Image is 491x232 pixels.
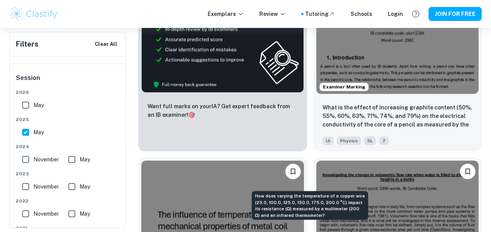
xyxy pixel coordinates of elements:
[80,155,90,164] span: May
[379,137,389,145] span: 7
[33,209,59,218] span: November
[409,7,422,21] button: Help and Feedback
[16,73,120,89] h6: Session
[16,143,120,150] span: 2024
[208,10,244,18] p: Exemplars
[16,225,120,232] span: 2021
[285,164,301,179] button: Please log in to bookmark exemplars
[388,10,403,18] a: Login
[320,83,368,90] span: Examiner Marking
[188,112,195,118] span: 🎯
[33,101,44,109] span: May
[429,7,482,21] button: JOIN FOR FREE
[16,197,120,204] span: 2022
[364,137,376,145] span: SL
[93,38,119,50] button: Clear All
[16,39,38,50] h6: Filters
[337,137,361,145] span: Physics
[305,10,335,18] a: Tutoring
[147,102,298,119] p: Want full marks on your IA ? Get expert feedback from an IB examiner!
[80,209,90,218] span: May
[9,6,59,22] img: Clastify logo
[16,170,120,177] span: 2023
[16,116,120,123] span: 2025
[460,164,475,179] button: Please log in to bookmark exemplars
[16,89,120,96] span: 2026
[33,182,59,191] span: November
[323,137,334,145] span: IA
[80,182,90,191] span: May
[33,128,44,137] span: May
[33,155,59,164] span: November
[350,10,372,18] a: Schools
[252,191,368,220] div: How does varying the temperature of a copper wire (25.0, 100.0, 125.0, 150.0, 175.0, 200.0 °C) im...
[259,10,286,18] p: Review
[323,103,473,130] p: What is the effect of increasing graphite content (50%, 55%, 60%, 63%, 71%, 74%, and 79%) on the ...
